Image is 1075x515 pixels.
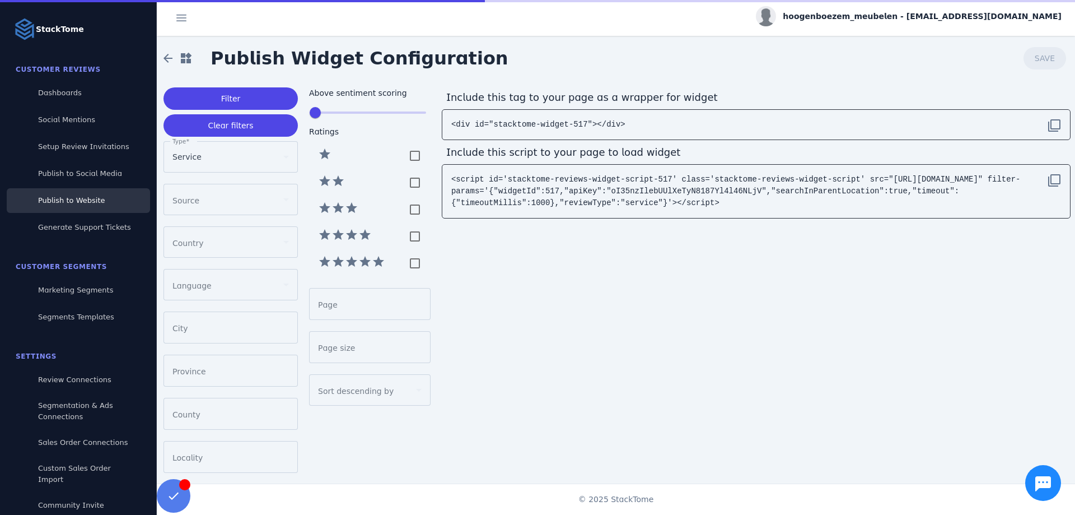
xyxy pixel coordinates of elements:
[172,453,203,462] mat-label: Locality
[36,24,84,35] strong: StackTome
[38,464,111,484] span: Custom Sales Order Import
[309,126,339,138] mat-label: Ratings
[451,175,1021,207] code: <script id='stacktome-reviews-widget-script-517' class='stacktome-reviews-widget-script' src="[UR...
[163,87,298,110] button: Filter
[38,89,82,97] span: Dashboards
[172,138,186,145] mat-label: Type
[16,352,57,360] span: Settings
[345,228,358,242] mat-icon: star
[318,147,331,161] mat-icon: star
[318,300,338,309] mat-label: Page
[38,401,113,421] span: Segmentation & Ads Connections
[172,150,202,164] span: Service
[358,255,372,268] mat-icon: star
[179,52,193,65] mat-icon: widgets
[13,18,36,40] img: Logo image
[172,367,206,376] mat-label: Province
[163,114,298,137] button: Clear filters
[442,85,1071,109] div: Include this tag to your page as a wrapper for widget
[172,196,199,205] mat-label: Source
[318,174,331,188] mat-icon: star
[442,140,1071,164] div: Include this script to your page to load widget
[309,87,407,99] mat-label: Above sentiment scoring
[331,174,345,188] mat-icon: star
[783,11,1062,22] span: hoogenboezem_meubelen - [EMAIL_ADDRESS][DOMAIN_NAME]
[16,66,101,73] span: Customer Reviews
[318,387,394,396] mat-label: Sort descending by
[756,6,1062,26] button: hoogenboezem_meubelen - [EMAIL_ADDRESS][DOMAIN_NAME]
[16,263,107,271] span: Customer Segments
[7,188,150,213] a: Publish to Website
[38,375,111,384] span: Review Connections
[172,239,204,248] mat-label: Country
[318,201,331,215] mat-icon: star
[38,286,113,294] span: Marketing Segments
[331,228,345,242] mat-icon: star
[7,368,150,392] a: Review Connections
[7,430,150,455] a: Sales Order Connections
[578,494,654,505] span: © 2025 StackTome
[7,215,150,240] a: Generate Support Tickets
[172,410,200,419] mat-label: County
[38,142,129,151] span: Setup Review Invitations
[202,36,517,81] span: Publish Widget Configuration
[172,281,212,290] mat-label: Language
[172,324,188,333] mat-label: City
[7,278,150,303] a: Marketing Segments
[345,201,358,215] mat-icon: star
[38,169,122,178] span: Publish to Social Media
[7,161,150,186] a: Publish to Social Media
[38,196,105,205] span: Publish to Website
[318,255,331,268] mat-icon: star
[331,201,345,215] mat-icon: star
[208,122,253,129] span: Clear filters
[38,438,128,447] span: Sales Order Connections
[221,95,241,103] span: Filter
[345,255,358,268] mat-icon: star
[7,395,150,428] a: Segmentation & Ads Connections
[38,223,131,231] span: Generate Support Tickets
[372,255,385,268] mat-icon: star
[318,228,331,242] mat-icon: star
[358,228,372,242] mat-icon: star
[451,120,625,129] code: <div id="stacktome-widget-517"></div>
[38,313,114,321] span: Segments Templates
[7,305,150,330] a: Segments Templates
[38,501,104,509] span: Community Invite
[318,344,355,352] mat-label: Page size
[331,255,345,268] mat-icon: star
[38,115,95,124] span: Social Mentions
[756,6,776,26] img: profile.jpg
